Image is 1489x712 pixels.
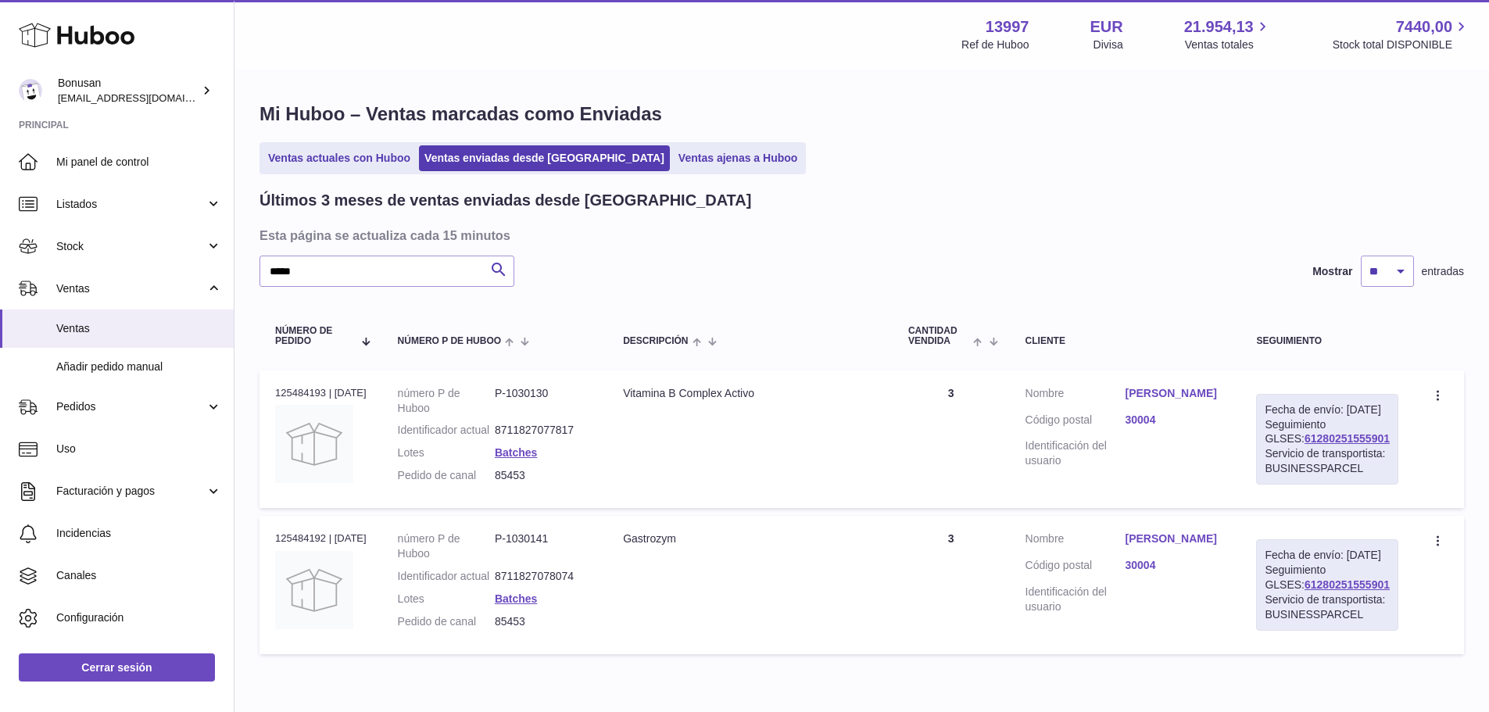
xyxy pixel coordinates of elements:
div: Seguimiento [1256,336,1398,346]
div: Ref de Huboo [961,38,1029,52]
div: Bonusan [58,76,199,106]
div: Fecha de envío: [DATE] [1265,403,1390,417]
dd: 8711827078074 [495,569,592,584]
span: Ventas [56,321,222,336]
dt: Código postal [1025,558,1126,577]
dd: P-1030141 [495,531,592,561]
span: entradas [1422,264,1464,279]
dt: número P de Huboo [398,531,495,561]
span: Ventas totales [1185,38,1272,52]
span: número P de Huboo [398,336,501,346]
td: 3 [893,370,1010,508]
span: Uso [56,442,222,456]
div: Vitamina B Complex Activo [623,386,877,401]
span: Facturación y pagos [56,484,206,499]
dt: Identificador actual [398,569,495,584]
span: Stock [56,239,206,254]
span: Mi panel de control [56,155,222,170]
img: no-photo.jpg [275,405,353,483]
span: Stock total DISPONIBLE [1333,38,1470,52]
a: Ventas actuales con Huboo [263,145,416,171]
h3: Esta página se actualiza cada 15 minutos [260,227,1460,244]
div: Seguimiento GLSES: [1256,539,1398,630]
a: 21.954,13 Ventas totales [1184,16,1272,52]
div: Servicio de transportista: BUSINESSPARCEL [1265,592,1390,622]
dt: Lotes [398,445,495,460]
dt: Pedido de canal [398,614,495,629]
span: Pedidos [56,399,206,414]
a: Batches [495,592,537,605]
div: 125484193 | [DATE] [275,386,367,400]
span: Listados [56,197,206,212]
img: no-photo.jpg [275,551,353,629]
a: [PERSON_NAME] [1125,531,1225,546]
a: Ventas ajenas a Huboo [673,145,804,171]
dd: 8711827077817 [495,423,592,438]
h1: Mi Huboo – Ventas marcadas como Enviadas [260,102,1464,127]
span: 21.954,13 [1184,16,1254,38]
span: 7440,00 [1396,16,1452,38]
dt: Código postal [1025,413,1126,431]
div: Fecha de envío: [DATE] [1265,548,1390,563]
a: 61280251555901 [1305,432,1390,445]
dt: número P de Huboo [398,386,495,416]
span: Número de pedido [275,326,353,346]
a: 7440,00 Stock total DISPONIBLE [1333,16,1470,52]
span: Incidencias [56,526,222,541]
dt: Identificador actual [398,423,495,438]
strong: 13997 [986,16,1029,38]
dd: 85453 [495,468,592,483]
a: 30004 [1125,413,1225,428]
div: 125484192 | [DATE] [275,531,367,546]
div: Divisa [1093,38,1123,52]
a: Ventas enviadas desde [GEOGRAPHIC_DATA] [419,145,670,171]
a: 61280251555901 [1305,578,1390,591]
td: 3 [893,516,1010,653]
span: Configuración [56,610,222,625]
dt: Nombre [1025,531,1126,550]
dt: Pedido de canal [398,468,495,483]
div: Servicio de transportista: BUSINESSPARCEL [1265,446,1390,476]
span: Descripción [623,336,688,346]
dd: 85453 [495,614,592,629]
a: Batches [495,446,537,459]
h2: Últimos 3 meses de ventas enviadas desde [GEOGRAPHIC_DATA] [260,190,751,211]
img: info@bonusan.es [19,79,42,102]
dt: Lotes [398,592,495,606]
span: [EMAIL_ADDRESS][DOMAIN_NAME] [58,91,230,104]
span: Añadir pedido manual [56,360,222,374]
div: Seguimiento GLSES: [1256,394,1398,485]
a: Cerrar sesión [19,653,215,682]
span: Cantidad vendida [908,326,969,346]
div: Gastrozym [623,531,877,546]
dd: P-1030130 [495,386,592,416]
span: Canales [56,568,222,583]
strong: EUR [1090,16,1122,38]
dt: Nombre [1025,386,1126,405]
span: Ventas [56,281,206,296]
div: Cliente [1025,336,1226,346]
label: Mostrar [1312,264,1352,279]
dt: Identificación del usuario [1025,585,1126,614]
dt: Identificación del usuario [1025,438,1126,468]
a: 30004 [1125,558,1225,573]
a: [PERSON_NAME] [1125,386,1225,401]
